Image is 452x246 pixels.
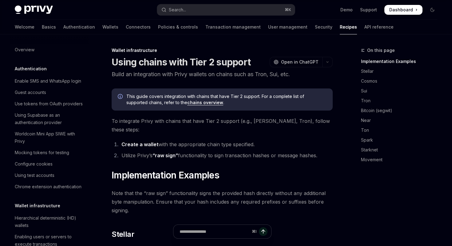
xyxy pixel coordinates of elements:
[157,4,295,15] button: Open search
[10,181,89,192] a: Chrome extension authentication
[15,100,83,107] div: Use tokens from OAuth providers
[367,47,395,54] span: On this page
[361,96,442,106] a: Tron
[10,76,89,87] a: Enable SMS and WhatsApp login
[205,20,261,34] a: Transaction management
[102,20,118,34] a: Wallets
[118,94,124,100] svg: Info
[10,158,89,170] a: Configure cookies
[10,110,89,128] a: Using Supabase as an authentication provider
[340,7,353,13] a: Demo
[112,57,251,68] h1: Using chains with Tier 2 support
[384,5,422,15] a: Dashboard
[63,20,95,34] a: Authentication
[270,57,322,67] button: Open in ChatGPT
[15,89,46,96] div: Guest accounts
[361,57,442,66] a: Implementation Examples
[361,66,442,76] a: Stellar
[389,7,413,13] span: Dashboard
[158,20,198,34] a: Policies & controls
[361,155,442,165] a: Movement
[15,111,85,126] div: Using Supabase as an authentication provider
[112,170,219,181] span: Implementation Examples
[361,115,442,125] a: Near
[15,77,81,85] div: Enable SMS and WhatsApp login
[268,20,307,34] a: User management
[121,141,158,148] a: Create a wallet
[15,130,85,145] div: Worldcoin Mini App SIWE with Privy
[112,117,333,134] span: To integrate Privy with chains that have Tier 2 support (e.g., [PERSON_NAME], Tron), follow these...
[180,225,249,238] input: Ask a question...
[10,147,89,158] a: Mocking tokens for testing
[120,151,333,160] li: Utilize Privy’s functionality to sign transaction hashes or message hashes.
[15,65,47,72] h5: Authentication
[15,20,34,34] a: Welcome
[285,7,291,12] span: ⌘ K
[10,213,89,231] a: Hierarchical deterministic (HD) wallets
[15,149,69,156] div: Mocking tokens for testing
[340,20,357,34] a: Recipes
[15,160,53,168] div: Configure cookies
[126,93,327,106] span: This guide covers integration with chains that have Tier 2 support. For a complete list of suppor...
[361,145,442,155] a: Starknet
[361,86,442,96] a: Sui
[112,189,333,215] span: Note that the “raw sign” functionality signs the provided hash directly without any additional by...
[259,227,268,236] button: Send message
[15,214,85,229] div: Hierarchical deterministic (HD) wallets
[361,106,442,115] a: Bitcoin (segwit)
[15,46,34,53] div: Overview
[15,183,81,190] div: Chrome extension authentication
[153,152,178,159] a: “raw sign”
[281,59,319,65] span: Open in ChatGPT
[112,70,333,79] p: Build an integration with Privy wallets on chains such as Tron, Sui, etc.
[364,20,394,34] a: API reference
[361,76,442,86] a: Cosmos
[315,20,332,34] a: Security
[10,170,89,181] a: Using test accounts
[361,125,442,135] a: Ton
[120,140,333,149] li: with the appropriate chain type specified.
[10,98,89,109] a: Use tokens from OAuth providers
[427,5,437,15] button: Toggle dark mode
[10,44,89,55] a: Overview
[360,7,377,13] a: Support
[169,6,186,14] div: Search...
[15,6,53,14] img: dark logo
[42,20,56,34] a: Basics
[15,202,60,209] h5: Wallet infrastructure
[112,47,333,53] div: Wallet infrastructure
[10,128,89,147] a: Worldcoin Mini App SIWE with Privy
[361,135,442,145] a: Spark
[10,87,89,98] a: Guest accounts
[126,20,151,34] a: Connectors
[187,100,223,105] a: chains overview
[15,172,54,179] div: Using test accounts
